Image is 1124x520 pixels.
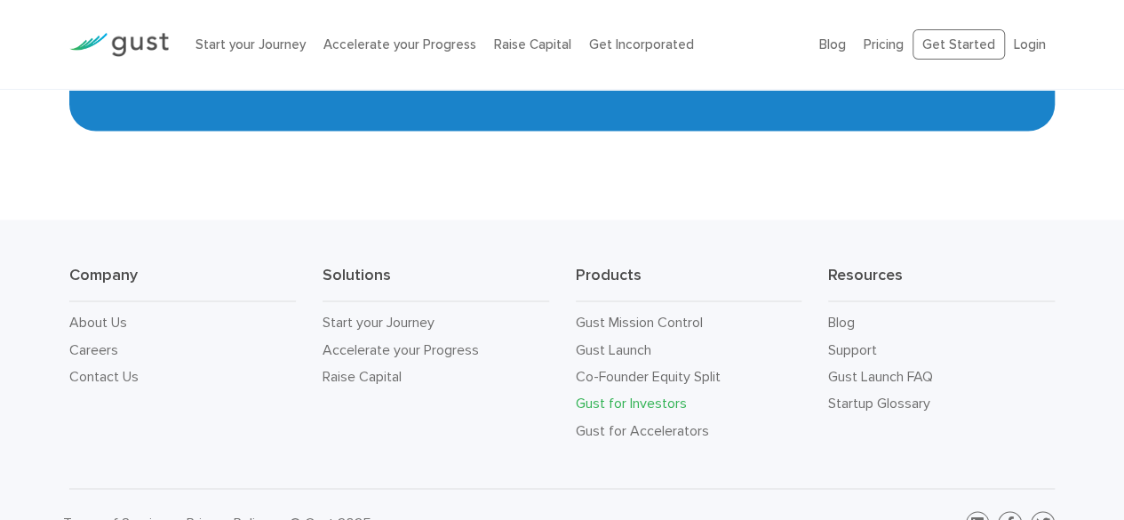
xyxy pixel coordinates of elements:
[576,340,651,357] a: Gust Launch
[69,313,127,330] a: About Us
[323,367,402,384] a: Raise Capital
[819,36,846,52] a: Blog
[576,421,709,438] a: Gust for Accelerators
[195,36,306,52] a: Start your Journey
[69,367,139,384] a: Contact Us
[576,367,721,384] a: Co-Founder Equity Split
[828,264,1055,301] h3: Resources
[576,313,703,330] a: Gust Mission Control
[69,264,296,301] h3: Company
[323,340,479,357] a: Accelerate your Progress
[828,394,930,411] a: Startup Glossary
[323,264,549,301] h3: Solutions
[69,33,169,57] img: Gust Logo
[69,340,118,357] a: Careers
[828,313,855,330] a: Blog
[576,394,687,411] a: Gust for Investors
[913,29,1005,60] a: Get Started
[1014,36,1046,52] a: Login
[589,36,694,52] a: Get Incorporated
[864,36,904,52] a: Pricing
[576,264,802,301] h3: Products
[828,367,933,384] a: Gust Launch FAQ
[494,36,571,52] a: Raise Capital
[828,340,877,357] a: Support
[323,313,434,330] a: Start your Journey
[323,36,476,52] a: Accelerate your Progress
